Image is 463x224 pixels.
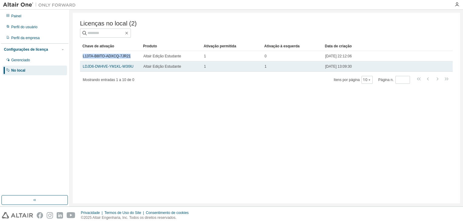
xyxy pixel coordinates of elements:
[37,212,43,219] img: facebook.svg
[334,77,360,82] font: Itens por página
[11,14,21,19] div: Painel
[325,54,352,59] span: [DATE] 22:12:06
[67,212,75,219] img: youtube.svg
[11,25,38,29] div: Perfil do usuário
[81,210,105,215] div: Privacidade
[57,212,63,219] img: linkedin.svg
[143,64,181,69] span: Altair Edição Estudante
[146,210,192,215] div: Consentimento de cookies
[4,47,48,52] div: Configurações de licença
[11,58,30,63] div: Gerenciado
[2,212,33,219] img: altair_logo.svg
[83,54,131,58] a: L13TA-B8ITO-ADXCQ-7JR21
[204,54,206,59] span: 1
[143,54,181,59] span: Altair Edição Estudante
[265,54,267,59] span: 0
[11,36,40,40] div: Perfil da empresa
[84,216,177,220] font: 2025 Altair Engenharia, Inc. Todos os direitos reservados.
[3,2,79,8] img: Altair Um
[264,41,320,51] div: Ativação à esquerda
[105,210,146,215] div: Termos de Uso do Site
[83,78,134,82] span: Mostrando entradas 1 a 10 de 0
[378,77,394,82] font: Página n.
[81,215,192,220] p: ©
[47,212,53,219] img: instagram.svg
[325,64,352,69] span: [DATE] 13:09:30
[265,64,267,69] span: 1
[143,41,199,51] div: Produto
[363,77,367,82] font: 10
[82,41,138,51] div: Chave de ativação
[325,41,426,51] div: Data de criação
[204,41,259,51] div: Ativação permitida
[11,68,25,73] div: No local
[83,64,133,69] a: LDJD6-DW4VE-YM1KL-W3I9U
[80,20,137,27] span: Licenças no local (2)
[204,64,206,69] span: 1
